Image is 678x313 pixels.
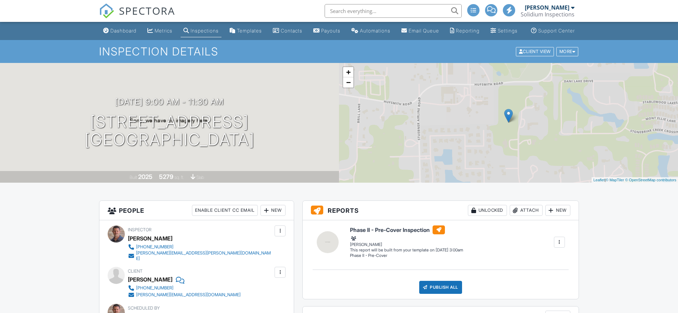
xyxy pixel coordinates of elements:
a: Settings [488,25,520,37]
div: [PHONE_NUMBER] [136,244,173,250]
a: Dashboard [100,25,139,37]
span: sq. ft. [174,175,184,180]
a: SPECTORA [99,9,175,24]
a: © MapTiler [606,178,624,182]
div: This report will be built from your template on [DATE] 3:00am [350,247,463,253]
h3: People [99,201,294,220]
div: Enable Client CC Email [192,205,258,216]
div: Solidium Inspections [521,11,574,18]
span: SPECTORA [119,3,175,18]
span: Built [130,175,137,180]
div: Dashboard [110,28,136,34]
div: Client View [516,47,554,56]
div: Unlocked [468,205,507,216]
div: More [556,47,579,56]
a: Payouts [311,25,343,37]
div: New [545,205,570,216]
span: Scheduled By [128,305,160,311]
a: [PHONE_NUMBER] [128,285,241,291]
div: Inspections [191,28,219,34]
div: [PERSON_NAME][EMAIL_ADDRESS][DOMAIN_NAME] [136,292,241,298]
div: Publish All [419,281,462,294]
a: Support Center [528,25,578,37]
a: Automations (Advanced) [349,25,393,37]
div: New [261,205,286,216]
div: [PERSON_NAME][EMAIL_ADDRESS][PERSON_NAME][DOMAIN_NAME] [136,250,273,261]
div: Automations [360,28,390,34]
a: Client View [515,49,556,54]
h3: [DATE] 9:00 am - 11:30 am [115,97,224,106]
div: Metrics [155,28,172,34]
h3: Reports [303,201,579,220]
div: 5279 [159,173,173,180]
div: Phase II - Pre-Cover [350,253,463,259]
img: The Best Home Inspection Software - Spectora [99,3,114,18]
div: Support Center [538,28,575,34]
a: Templates [227,25,265,37]
div: [PERSON_NAME] [525,4,569,11]
div: Payouts [321,28,340,34]
div: Contacts [281,28,302,34]
a: Metrics [145,25,175,37]
span: Inspector [128,227,152,232]
div: [PHONE_NUMBER] [136,285,173,291]
h1: Inspection Details [99,45,579,57]
a: Zoom in [343,67,353,77]
a: [PHONE_NUMBER] [128,244,273,250]
h1: [STREET_ADDRESS] [GEOGRAPHIC_DATA] [85,113,255,149]
a: Leaflet [593,178,605,182]
a: © OpenStreetMap contributors [625,178,676,182]
div: Reporting [456,28,480,34]
a: Zoom out [343,77,353,88]
a: Email Queue [399,25,442,37]
div: Templates [237,28,262,34]
div: [PERSON_NAME] [128,233,172,244]
a: Reporting [447,25,482,37]
div: Settings [498,28,518,34]
input: Search everything... [325,4,462,18]
span: Client [128,269,143,274]
a: Contacts [270,25,305,37]
div: [PERSON_NAME] [350,235,463,247]
h6: Phase II - Pre-Cover Inspection [350,225,463,234]
span: slab [196,175,204,180]
div: Email Queue [409,28,439,34]
a: [PERSON_NAME][EMAIL_ADDRESS][DOMAIN_NAME] [128,291,241,298]
div: [PERSON_NAME] [128,274,172,285]
div: | [592,177,678,183]
div: 2025 [138,173,153,180]
a: [PERSON_NAME][EMAIL_ADDRESS][PERSON_NAME][DOMAIN_NAME] [128,250,273,261]
div: Attach [510,205,543,216]
a: Inspections [181,25,221,37]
